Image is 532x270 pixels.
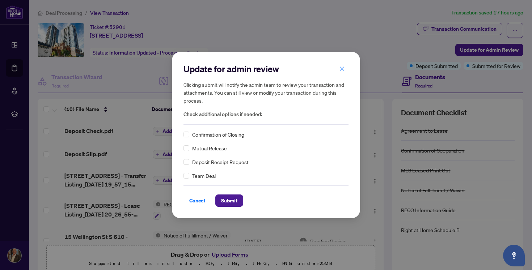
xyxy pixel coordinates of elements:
h2: Update for admin review [183,63,349,75]
button: Submit [215,194,243,207]
span: Deposit Receipt Request [192,158,249,166]
span: Cancel [189,195,205,206]
span: Mutual Release [192,144,227,152]
span: Confirmation of Closing [192,130,244,138]
button: Open asap [503,245,525,266]
span: Check additional options if needed: [183,110,349,119]
span: Submit [221,195,237,206]
span: close [339,66,345,71]
h5: Clicking submit will notify the admin team to review your transaction and attachments. You can st... [183,81,349,104]
span: Team Deal [192,172,216,180]
button: Cancel [183,194,211,207]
